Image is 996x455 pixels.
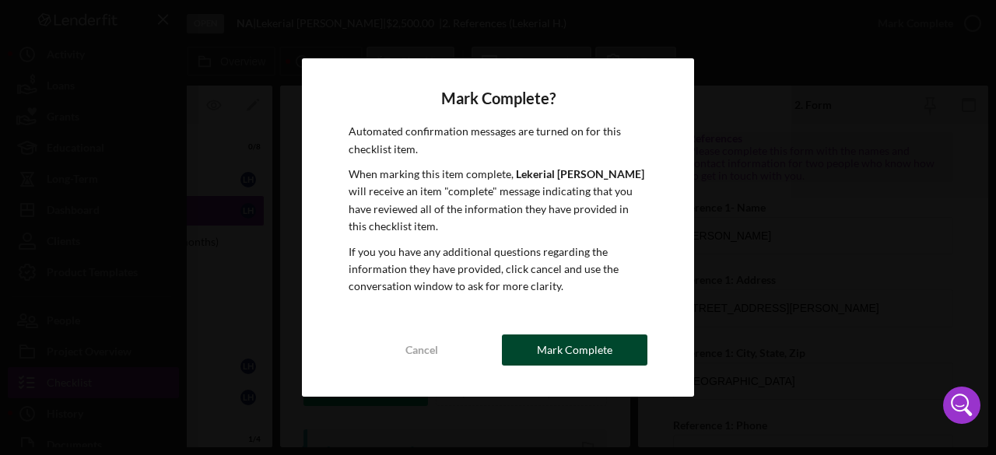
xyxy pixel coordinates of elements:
p: Automated confirmation messages are turned on for this checklist item. [349,123,647,158]
div: Open Intercom Messenger [943,387,980,424]
h4: Mark Complete? [349,89,647,107]
button: Cancel [349,334,494,366]
p: When marking this item complete, will receive an item "complete" message indicating that you have... [349,166,647,236]
b: Lekerial [PERSON_NAME] [516,167,644,180]
p: If you you have any additional questions regarding the information they have provided, click canc... [349,243,647,296]
div: Mark Complete [537,334,612,366]
div: Cancel [405,334,438,366]
button: Mark Complete [502,334,647,366]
